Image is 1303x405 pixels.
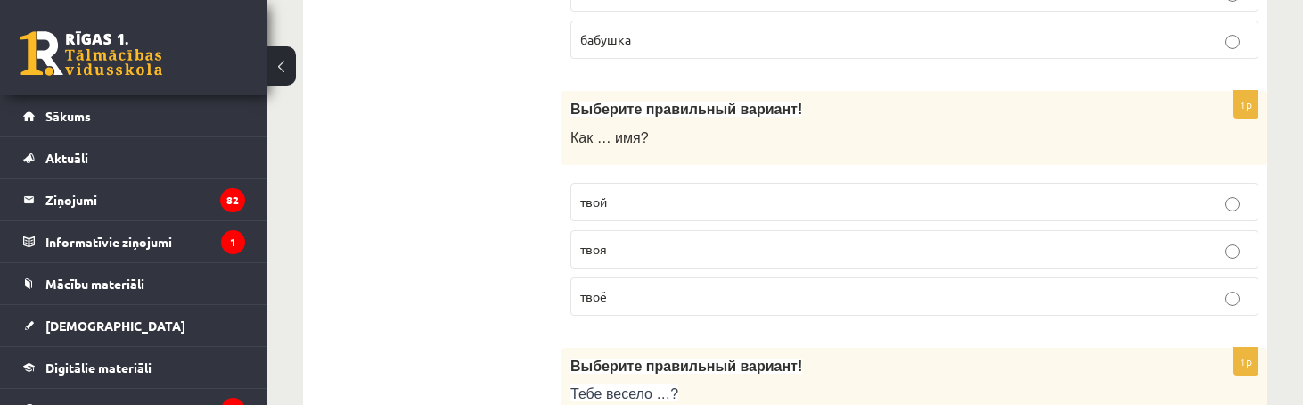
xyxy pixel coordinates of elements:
span: твоё [580,288,607,304]
span: твоя [580,241,607,257]
span: Тебе весело …? [570,386,678,401]
legend: Informatīvie ziņojumi [45,221,245,262]
span: Как … имя? [570,130,649,145]
input: твоя [1225,244,1240,259]
a: Digitālie materiāli [23,347,245,388]
span: Выберите правильный вариант! [570,359,802,374]
span: бабушка [580,31,631,47]
a: [DEMOGRAPHIC_DATA] [23,305,245,346]
a: Sākums [23,95,245,136]
a: Mācību materiāli [23,263,245,304]
p: 1p [1233,347,1258,376]
i: 82 [220,188,245,212]
input: твой [1225,197,1240,211]
p: 1p [1233,90,1258,119]
span: [DEMOGRAPHIC_DATA] [45,318,185,334]
span: Выберите правильный вариант! [570,102,802,117]
legend: Ziņojumi [45,179,245,220]
span: Aktuāli [45,150,88,166]
a: Aktuāli [23,137,245,178]
a: Ziņojumi82 [23,179,245,220]
span: твой [580,194,607,210]
a: Rīgas 1. Tālmācības vidusskola [20,31,162,76]
span: Digitālie materiāli [45,360,152,376]
i: 1 [221,230,245,254]
span: Mācību materiāli [45,276,144,292]
input: твоё [1225,292,1240,306]
span: Sākums [45,108,91,124]
a: Informatīvie ziņojumi1 [23,221,245,262]
input: бабушка [1225,35,1240,49]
